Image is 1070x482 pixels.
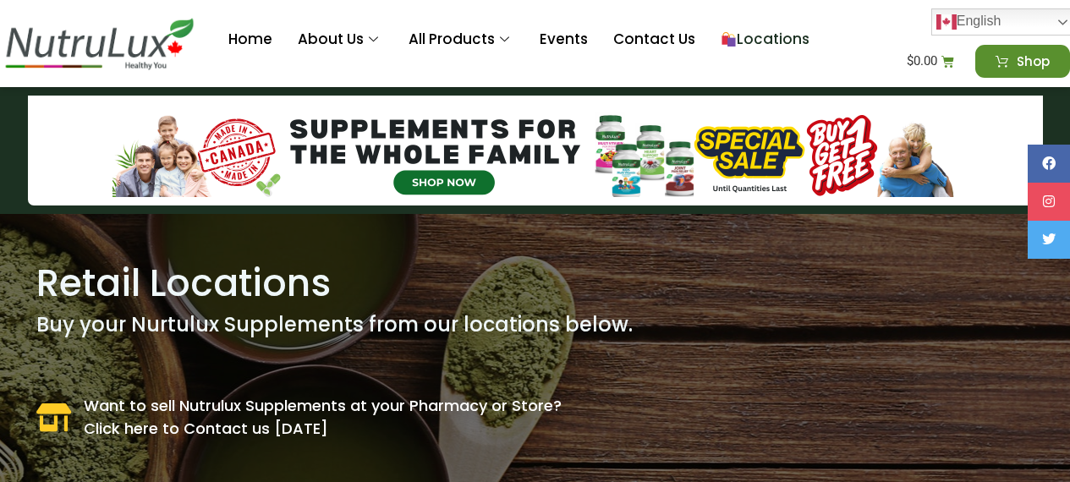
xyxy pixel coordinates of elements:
[722,32,736,47] img: 🛍️
[216,6,285,74] a: Home
[936,12,957,32] img: en
[36,315,1034,335] h1: Buy your Nurtulux Supplements from our locations below.
[36,394,1034,440] a: Want to sell Nutrulux Supplements at your Pharmacy or Store?Click here to Contact us [DATE]
[1017,55,1050,68] span: Shop
[907,53,914,68] span: $
[886,45,974,78] a: $0.00
[601,6,708,74] a: Contact Us
[708,6,822,74] a: Locations
[36,265,1034,302] h1: Retail Locations
[527,6,601,74] a: Events
[907,53,937,68] bdi: 0.00
[975,45,1070,78] a: Shop
[80,394,562,440] span: Want to sell Nutrulux Supplements at your Pharmacy or Store? Click here to Contact us [DATE]
[285,6,396,74] a: About Us
[396,6,527,74] a: All Products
